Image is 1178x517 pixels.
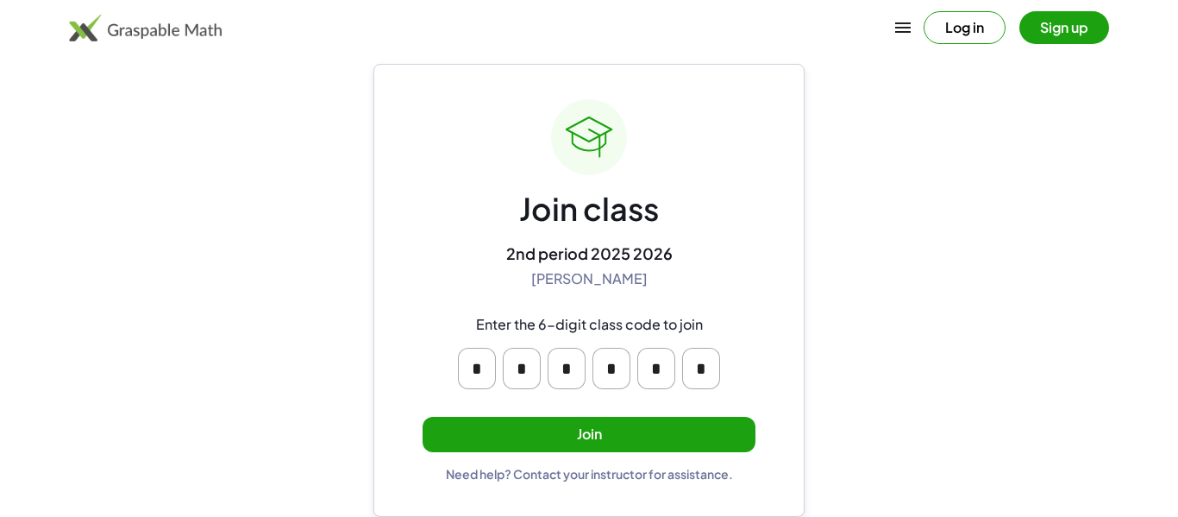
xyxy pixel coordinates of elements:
div: [PERSON_NAME] [531,270,648,288]
input: Please enter OTP character 4 [592,348,630,389]
div: Need help? Contact your instructor for assistance. [446,466,733,482]
input: Please enter OTP character 2 [503,348,541,389]
div: 2nd period 2025 2026 [506,243,673,263]
input: Please enter OTP character 1 [458,348,496,389]
button: Join [423,417,755,452]
input: Please enter OTP character 5 [637,348,675,389]
div: Enter the 6-digit class code to join [476,316,703,334]
div: Join class [519,189,659,230]
button: Log in [924,11,1006,44]
input: Please enter OTP character 6 [682,348,720,389]
button: Sign up [1019,11,1109,44]
input: Please enter OTP character 3 [548,348,586,389]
